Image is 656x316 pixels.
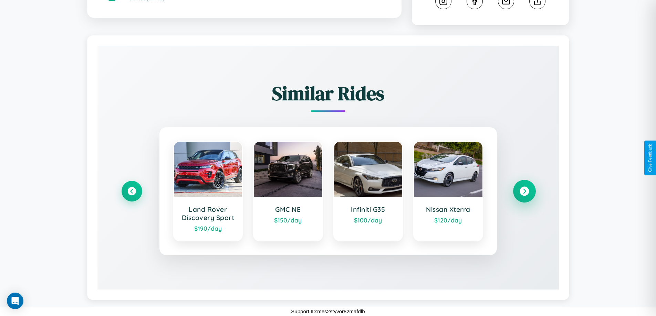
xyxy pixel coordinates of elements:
[253,141,323,241] a: GMC NE$150/day
[421,205,476,214] h3: Nissan Xterra
[181,205,236,222] h3: Land Rover Discovery Sport
[261,205,315,214] h3: GMC NE
[181,225,236,232] div: $ 190 /day
[7,293,23,309] div: Open Intercom Messenger
[421,216,476,224] div: $ 120 /day
[261,216,315,224] div: $ 150 /day
[333,141,403,241] a: Infiniti G35$100/day
[341,205,396,214] h3: Infiniti G35
[648,144,653,172] div: Give Feedback
[413,141,483,241] a: Nissan Xterra$120/day
[291,307,365,316] p: Support ID: mes2styvor82mafdlb
[173,141,243,241] a: Land Rover Discovery Sport$190/day
[341,216,396,224] div: $ 100 /day
[122,80,535,107] h2: Similar Rides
